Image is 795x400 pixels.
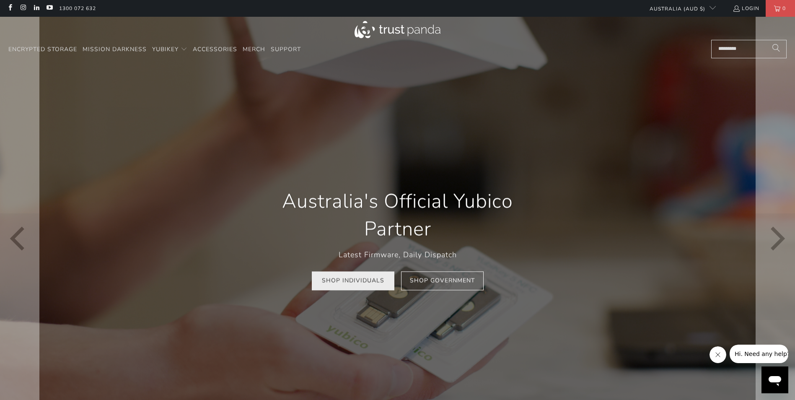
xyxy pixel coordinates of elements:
[59,4,96,13] a: 1300 072 632
[259,249,536,261] p: Latest Firmware, Daily Dispatch
[193,40,237,60] a: Accessories
[710,346,726,363] iframe: Close message
[8,45,77,53] span: Encrypted Storage
[733,4,759,13] a: Login
[152,40,187,60] summary: YubiKey
[83,40,147,60] a: Mission Darkness
[83,45,147,53] span: Mission Darkness
[761,366,788,393] iframe: Button to launch messaging window
[259,187,536,243] h1: Australia's Official Yubico Partner
[152,45,179,53] span: YubiKey
[6,5,13,12] a: Trust Panda Australia on Facebook
[401,272,484,291] a: Shop Government
[271,40,301,60] a: Support
[271,45,301,53] span: Support
[193,45,237,53] span: Accessories
[8,40,77,60] a: Encrypted Storage
[46,5,53,12] a: Trust Panda Australia on YouTube
[19,5,26,12] a: Trust Panda Australia on Instagram
[5,6,60,13] span: Hi. Need any help?
[243,40,265,60] a: Merch
[8,40,301,60] nav: Translation missing: en.navigation.header.main_nav
[730,345,788,363] iframe: Message from company
[243,45,265,53] span: Merch
[312,272,394,291] a: Shop Individuals
[766,40,787,58] button: Search
[355,21,440,38] img: Trust Panda Australia
[33,5,40,12] a: Trust Panda Australia on LinkedIn
[711,40,787,58] input: Search...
